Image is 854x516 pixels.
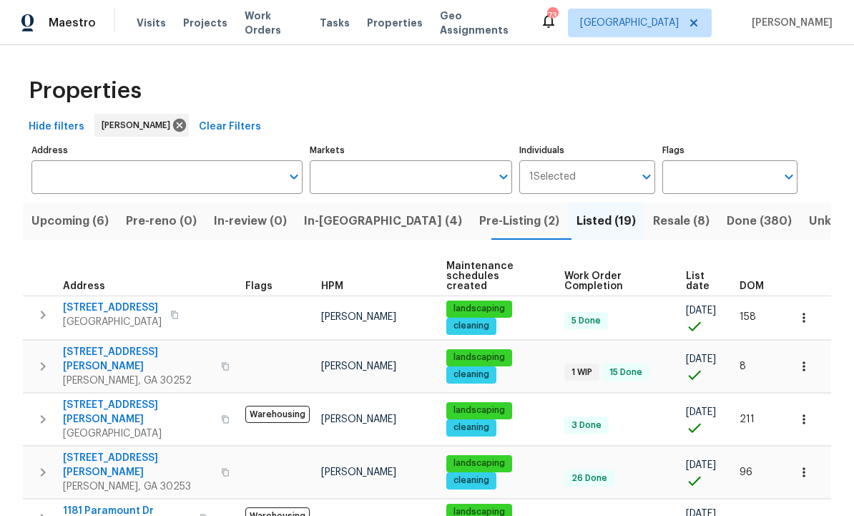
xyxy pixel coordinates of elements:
[566,366,598,379] span: 1 WIP
[321,312,396,322] span: [PERSON_NAME]
[63,374,212,388] span: [PERSON_NAME], GA 30252
[448,369,495,381] span: cleaning
[321,361,396,371] span: [PERSON_NAME]
[740,361,746,371] span: 8
[63,451,212,480] span: [STREET_ADDRESS][PERSON_NAME]
[63,281,105,291] span: Address
[31,211,109,231] span: Upcoming (6)
[448,303,511,315] span: landscaping
[183,16,227,30] span: Projects
[653,211,710,231] span: Resale (8)
[63,345,212,374] span: [STREET_ADDRESS][PERSON_NAME]
[494,167,514,187] button: Open
[519,146,654,155] label: Individuals
[49,16,96,30] span: Maestro
[320,18,350,28] span: Tasks
[137,16,166,30] span: Visits
[94,114,189,137] div: [PERSON_NAME]
[304,211,462,231] span: In-[GEOGRAPHIC_DATA] (4)
[446,261,540,291] span: Maintenance schedules created
[740,414,755,424] span: 211
[63,315,162,329] span: [GEOGRAPHIC_DATA]
[727,211,792,231] span: Done (380)
[566,419,607,432] span: 3 Done
[23,114,90,140] button: Hide filters
[367,16,423,30] span: Properties
[245,281,273,291] span: Flags
[321,414,396,424] span: [PERSON_NAME]
[63,427,212,441] span: [GEOGRAPHIC_DATA]
[662,146,797,155] label: Flags
[321,467,396,477] span: [PERSON_NAME]
[63,398,212,427] span: [STREET_ADDRESS][PERSON_NAME]
[746,16,833,30] span: [PERSON_NAME]
[245,9,303,37] span: Work Orders
[321,281,343,291] span: HPM
[29,84,142,98] span: Properties
[126,211,197,231] span: Pre-reno (0)
[448,474,495,487] span: cleaning
[604,366,648,379] span: 15 Done
[566,315,607,327] span: 5 Done
[686,271,715,291] span: List date
[566,472,613,485] span: 26 Done
[284,167,304,187] button: Open
[740,467,752,477] span: 96
[686,354,716,364] span: [DATE]
[448,404,511,417] span: landscaping
[686,306,716,316] span: [DATE]
[479,211,559,231] span: Pre-Listing (2)
[448,422,495,434] span: cleaning
[564,271,662,291] span: Work Order Completion
[245,406,310,423] span: Warehousing
[63,301,162,315] span: [STREET_ADDRESS]
[214,211,287,231] span: In-review (0)
[547,9,557,23] div: 73
[740,281,764,291] span: DOM
[29,118,84,136] span: Hide filters
[580,16,679,30] span: [GEOGRAPHIC_DATA]
[779,167,799,187] button: Open
[576,211,636,231] span: Listed (19)
[637,167,657,187] button: Open
[448,457,511,469] span: landscaping
[310,146,513,155] label: Markets
[31,146,303,155] label: Address
[102,118,176,132] span: [PERSON_NAME]
[63,480,212,494] span: [PERSON_NAME], GA 30253
[440,9,523,37] span: Geo Assignments
[740,312,756,322] span: 158
[686,460,716,470] span: [DATE]
[448,351,511,364] span: landscaping
[686,407,716,417] span: [DATE]
[529,171,576,183] span: 1 Selected
[448,320,495,332] span: cleaning
[199,118,261,136] span: Clear Filters
[193,114,267,140] button: Clear Filters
